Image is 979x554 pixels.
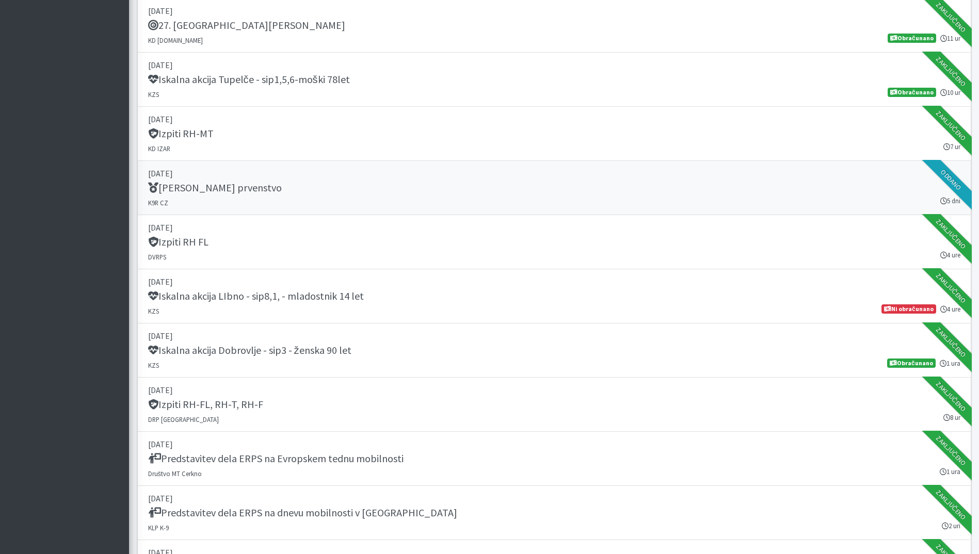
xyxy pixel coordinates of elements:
a: [DATE] Predstavitev dela ERPS na Evropskem tednu mobilnosti Društvo MT Cerkno 1 ura Zaključeno [137,432,971,486]
h5: Predstavitev dela ERPS na dnevu mobilnosti v [GEOGRAPHIC_DATA] [148,507,457,519]
small: KZS [148,361,159,369]
h5: Izpiti RH-MT [148,127,214,140]
h5: Izpiti RH FL [148,236,208,248]
a: [DATE] Iskalna akcija LIbno - sip8,1, - mladostnik 14 let KZS 4 ure Ni obračunano Zaključeno [137,269,971,323]
small: KZS [148,90,159,99]
a: [DATE] Izpiti RH FL DVRPS 4 ure Zaključeno [137,215,971,269]
p: [DATE] [148,59,960,71]
small: KZS [148,307,159,315]
span: Obračunano [888,34,936,43]
p: [DATE] [148,5,960,17]
a: [DATE] Iskalna akcija Tupelče - sip1,5,6-moški 78let KZS 10 ur Obračunano Zaključeno [137,53,971,107]
p: [DATE] [148,113,960,125]
small: DRP [GEOGRAPHIC_DATA] [148,415,219,423]
p: [DATE] [148,275,960,288]
span: Obračunano [887,359,935,368]
a: [DATE] Predstavitev dela ERPS na dnevu mobilnosti v [GEOGRAPHIC_DATA] KLP K-9 2 uri Zaključeno [137,486,971,540]
h5: [PERSON_NAME] prvenstvo [148,182,282,194]
small: KLP K-9 [148,524,169,532]
p: [DATE] [148,438,960,450]
a: [DATE] [PERSON_NAME] prvenstvo K9R CZ 5 dni Oddano [137,161,971,215]
p: [DATE] [148,492,960,504]
a: [DATE] Izpiti RH-FL, RH-T, RH-F DRP [GEOGRAPHIC_DATA] 8 ur Zaključeno [137,378,971,432]
h5: Predstavitev dela ERPS na Evropskem tednu mobilnosti [148,452,404,465]
h5: Izpiti RH-FL, RH-T, RH-F [148,398,263,411]
h5: Iskalna akcija LIbno - sip8,1, - mladostnik 14 let [148,290,364,302]
small: K9R CZ [148,199,168,207]
small: Društvo MT Cerkno [148,469,202,478]
p: [DATE] [148,167,960,180]
span: Ni obračunano [881,304,936,314]
small: DVRPS [148,253,166,261]
h5: 27. [GEOGRAPHIC_DATA][PERSON_NAME] [148,19,345,31]
small: KD [DOMAIN_NAME] [148,36,203,44]
a: [DATE] Izpiti RH-MT KD IZAR 7 ur Zaključeno [137,107,971,161]
a: [DATE] Iskalna akcija Dobrovlje - sip3 - ženska 90 let KZS 1 ura Obračunano Zaključeno [137,323,971,378]
h5: Iskalna akcija Dobrovlje - sip3 - ženska 90 let [148,344,351,356]
small: KD IZAR [148,144,170,153]
p: [DATE] [148,384,960,396]
p: [DATE] [148,330,960,342]
p: [DATE] [148,221,960,234]
span: Obračunano [888,88,936,97]
h5: Iskalna akcija Tupelče - sip1,5,6-moški 78let [148,73,350,86]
